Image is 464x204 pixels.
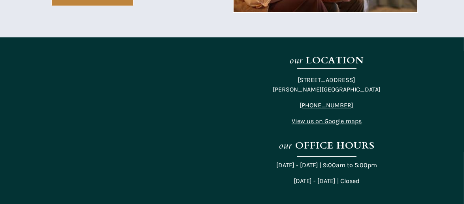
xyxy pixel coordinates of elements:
span: [DATE] - [DATE] | 9:00am to 5:00pm [276,161,377,169]
a: View us on Google maps [292,118,362,124]
em: our [289,54,303,67]
em: our [279,139,292,152]
strong: OFFICE HOURS [295,139,375,152]
span: [STREET_ADDRESS] [PERSON_NAME][GEOGRAPHIC_DATA] [273,76,381,93]
a: [PHONE_NUMBER] [300,101,354,109]
strong: LOCATION [306,54,364,67]
span: [DATE] - [DATE] | Closed [294,177,360,185]
span: View us on Google maps [292,117,362,125]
